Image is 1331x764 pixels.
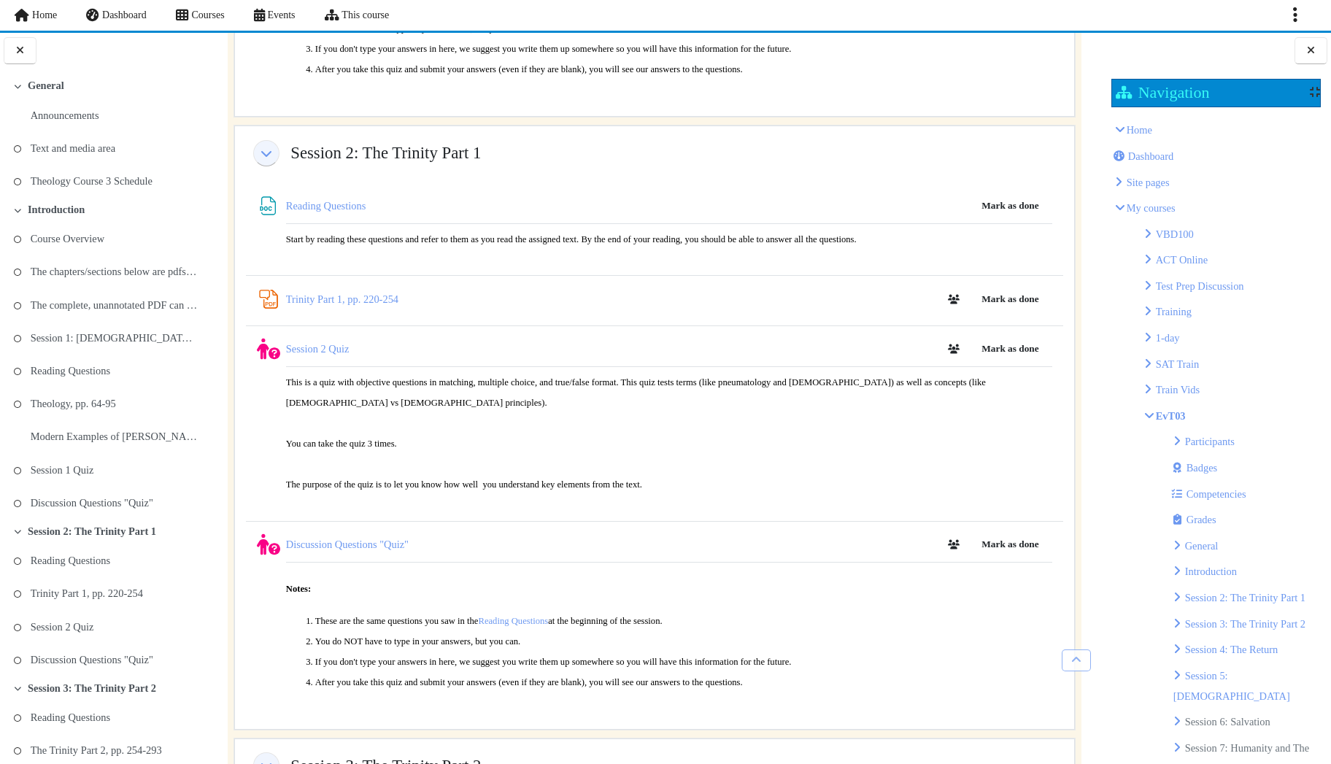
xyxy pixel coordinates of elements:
a: Introduction [28,204,85,216]
li: Session 2: The Trinity Part 1 [1173,587,1318,608]
span: Dashboard [102,9,147,20]
i: To do [13,269,23,276]
li: After you take this quiz and submit your answers (even if they are blank), you will see our answe... [315,59,1052,80]
i: To do [13,145,23,153]
li: Session 4: The Return [1173,639,1318,660]
li: Training [1144,301,1318,322]
span: Grades [1187,514,1216,525]
a: Session 2: The Trinity Part 1 [1185,592,1305,603]
li: SAT Train [1144,354,1318,374]
a: Reading Questions [31,550,110,571]
li: Test Prep Discussion [1144,276,1318,296]
a: Theology, pp. 64-95 [31,393,116,414]
i: To do [13,368,23,375]
i: To do [13,178,23,185]
i: Badges [1172,463,1185,473]
a: General [28,80,64,92]
a: Session 1: [DEMOGRAPHIC_DATA] and Theology [31,328,198,348]
a: Participants [1185,436,1235,447]
li: Competencies [1173,484,1318,504]
a: Train Vids [1156,384,1200,395]
a: Discussion Questions "Quiz" [31,493,153,513]
i: To do [13,500,23,507]
a: BadgesBadges [1172,462,1218,474]
span: Collapse [13,684,23,692]
li: You do NOT have to type in your answers, but you can. [315,631,1052,652]
a: Announcements [31,105,99,126]
span: Collapse [253,142,279,164]
i: To do [13,335,23,342]
li: These are the same questions you saw in the at the beginning of the session. [315,611,1052,631]
a: Introduction [1185,566,1237,577]
li: If you don't type your answers in here, we suggest you write them up somewhere so you will have t... [315,39,1052,59]
span: Events [267,9,295,20]
span: Knowsys Educational Services LLC [1127,177,1170,188]
li: BadgesBadges [1173,458,1318,478]
div: Show / hide the block [1310,86,1320,98]
a: Reading Questions [478,616,548,626]
a: Theology Course 3 Schedule [31,171,153,191]
li: Train Vids [1144,379,1318,400]
button: Mark Discussion Questions "Quiz" as done [971,533,1050,556]
i: To do [13,714,23,722]
i: To do [13,302,23,309]
a: Session 1 Quiz [31,460,94,480]
li: Grades [1173,509,1318,530]
a: 1-day [1156,332,1180,344]
span: Competencies [1187,488,1246,500]
li: After you take this quiz and submit your answers (even if they are blank), you will see our answe... [315,672,1052,692]
a: The complete, unannotated PDF can be found at the ... [31,295,198,315]
a: Dashboard [1114,150,1174,162]
button: Mark Reading Questions as done [971,194,1050,217]
p: This is a quiz with objective questions in matching, multiple choice, and true/false format. This... [286,372,1052,495]
a: Session 2 Quiz [286,343,350,355]
i: To do [13,747,23,755]
a: Session 2 Quiz [31,617,94,637]
li: 1-day [1144,328,1318,348]
a: Course Overview [31,228,104,249]
li: Introduction [1173,561,1318,582]
span: Collapse [13,528,23,535]
a: Modern Examples of [PERSON_NAME] [PERSON_NAME] & Culture [31,426,198,447]
a: Session 6: Salvation [1185,716,1270,728]
a: Competencies [1172,488,1246,500]
a: Test Prep Discussion [1156,280,1244,292]
a: Session 4: The Return [1185,644,1278,655]
span: Collapse [13,207,23,214]
a: My courses [1127,202,1176,214]
a: Grades [1172,514,1216,525]
strong: Notes: [286,584,311,594]
li: General [1173,536,1318,556]
a: Discussion Questions "Quiz" [31,649,153,670]
a: Session 5: [DEMOGRAPHIC_DATA] [1173,670,1290,702]
li: VBD100 [1144,224,1318,244]
a: Text and media area [31,138,115,158]
p: Start by reading these questions and refer to them as you read the assigned text. By the end of y... [286,229,1052,250]
a: Session 2: The Trinity Part 1 [253,140,279,166]
a: VBD100 [1156,228,1194,240]
span: Badges [1187,462,1218,474]
li: ACT Online [1144,250,1318,270]
a: Reading Questions [286,200,369,212]
img: Visible groups [948,293,960,305]
a: Reading Questions [31,707,110,728]
i: To do [13,401,23,408]
a: Trinity Part 1, pp. 220-254 [31,583,143,603]
li: If you don't type your answers in here, we suggest you write them up somewhere so you will have t... [315,652,1052,672]
a: Session 2: The Trinity Part 1 [290,143,481,163]
li: Session 6: Salvation [1173,711,1318,732]
i: To do [13,467,23,474]
i: To do [13,557,23,565]
li: Session 3: The Trinity Part 2 [1173,614,1318,634]
a: Training [1156,306,1192,317]
a: ACT Online [1156,254,1208,266]
span: Home [32,9,57,20]
a: Reading Questions [31,360,110,381]
i: To do [13,624,23,631]
i: To do [13,657,23,664]
span: Dashboard [1128,150,1174,162]
i: To do [13,236,23,243]
a: Discussion Questions "Quiz" [286,539,409,550]
i: To do [13,590,23,598]
li: Participants [1173,431,1318,452]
